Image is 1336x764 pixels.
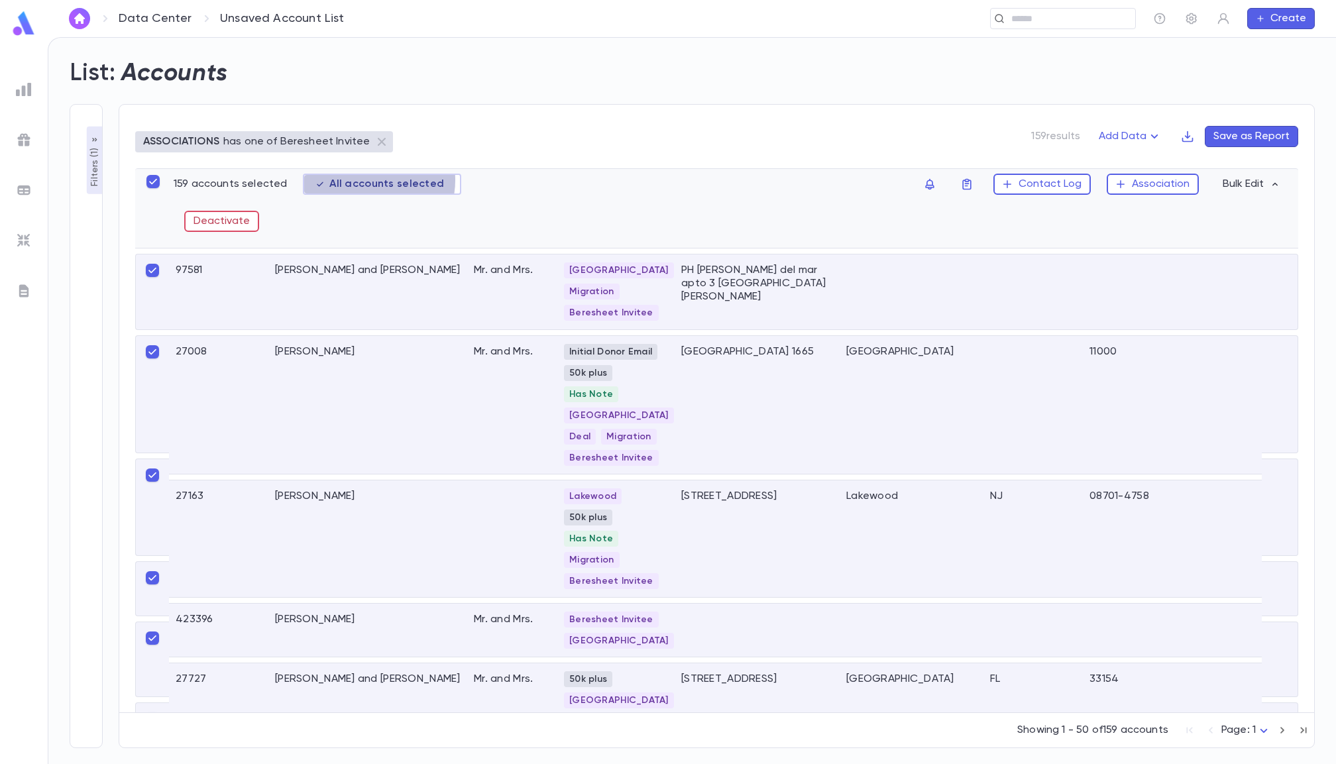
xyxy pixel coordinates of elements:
button: Create [1247,8,1315,29]
div: Mr. and Mrs. [467,604,557,657]
p: ASSOCIATIONS [143,135,219,148]
span: [GEOGRAPHIC_DATA] [564,695,674,706]
button: Bulk Edit [1215,174,1288,195]
h2: List: [70,59,116,88]
div: [PERSON_NAME] [268,604,467,657]
a: Data Center [119,11,192,26]
div: 27727 [169,663,268,759]
span: [GEOGRAPHIC_DATA] [564,265,674,276]
img: logo [11,11,37,36]
div: [PERSON_NAME] and [PERSON_NAME] [268,254,467,329]
span: Beresheet Invitee [564,307,659,318]
div: 97581 [169,254,268,329]
span: 50k plus [564,674,612,684]
span: Page: 1 [1221,725,1256,736]
button: Add Data [1091,126,1170,147]
img: campaigns_grey.99e729a5f7ee94e3726e6486bddda8f1.svg [16,132,32,148]
span: [GEOGRAPHIC_DATA] [564,635,674,646]
img: letters_grey.7941b92b52307dd3b8a917253454ce1c.svg [16,283,32,299]
button: Contact Log [993,174,1091,195]
div: [GEOGRAPHIC_DATA] 1665 [675,336,840,474]
p: 159 accounts selected [174,178,287,191]
div: 423396 [169,604,268,657]
span: 50k plus [564,512,612,523]
div: NJ [983,480,1083,597]
p: Filters ( 1 ) [88,145,101,186]
div: [PERSON_NAME] [268,480,467,597]
div: 27008 [169,336,268,474]
span: Beresheet Invitee [564,576,659,586]
div: FL [983,663,1083,759]
div: 27163 [169,480,268,597]
span: All accounts selected [321,178,452,191]
div: 11000 [1083,336,1182,474]
img: home_white.a664292cf8c1dea59945f0da9f25487c.svg [72,13,87,24]
span: Deal [564,431,596,442]
span: Lakewood [564,491,622,502]
span: Initial Donor Email [564,347,657,357]
span: Has Note [564,389,618,400]
button: Association [1107,174,1199,195]
div: PH [PERSON_NAME] del mar apto 3 [GEOGRAPHIC_DATA][PERSON_NAME] [675,254,840,329]
p: Unsaved Account List [220,11,345,26]
button: Deactivate [184,211,259,232]
span: Migration [601,431,657,442]
span: Migration [564,555,620,565]
p: 159 results [1031,130,1080,143]
div: [STREET_ADDRESS] [675,663,840,759]
div: 33154 [1083,663,1182,759]
button: Filters (1) [87,127,103,194]
span: Migration [564,286,620,297]
h2: Accounts [121,59,228,88]
div: Lakewood [840,480,983,597]
img: imports_grey.530a8a0e642e233f2baf0ef88e8c9fcb.svg [16,233,32,248]
div: Mr. and Mrs. [467,663,557,759]
div: [GEOGRAPHIC_DATA] [840,663,983,759]
span: Beresheet Invitee [564,614,659,625]
div: [PERSON_NAME] [268,336,467,474]
span: Beresheet Invitee [564,453,659,463]
div: Mr. and Mrs. [467,336,557,474]
div: 08701-4758 [1083,480,1182,597]
span: 50k plus [564,368,612,378]
img: batches_grey.339ca447c9d9533ef1741baa751efc33.svg [16,182,32,198]
div: [STREET_ADDRESS] [675,480,840,597]
p: Showing 1 - 50 of 159 accounts [1017,724,1168,737]
div: [PERSON_NAME] and [PERSON_NAME] [268,663,467,759]
div: Page: 1 [1221,720,1272,741]
div: Mr. and Mrs. [467,254,557,329]
span: [GEOGRAPHIC_DATA] [564,410,674,421]
button: Save as Report [1205,126,1298,147]
span: Has Note [564,533,618,544]
img: reports_grey.c525e4749d1bce6a11f5fe2a8de1b229.svg [16,82,32,97]
div: ASSOCIATIONShas one of Beresheet Invitee [135,131,393,152]
p: has one of Beresheet Invitee [223,135,370,148]
div: All accounts selected [303,174,461,195]
div: [GEOGRAPHIC_DATA] [840,336,983,474]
